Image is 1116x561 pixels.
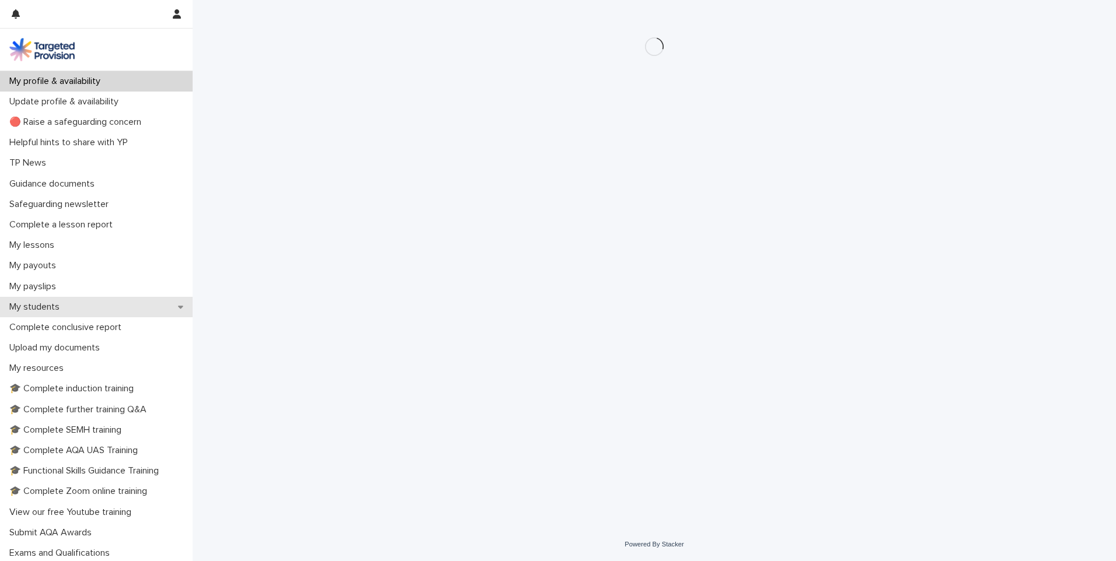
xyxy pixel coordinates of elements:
p: Complete conclusive report [5,322,131,333]
p: Guidance documents [5,178,104,190]
p: TP News [5,157,55,169]
p: Complete a lesson report [5,219,122,230]
p: Safeguarding newsletter [5,199,118,210]
p: Upload my documents [5,342,109,353]
p: My resources [5,363,73,374]
p: My profile & availability [5,76,110,87]
p: Update profile & availability [5,96,128,107]
p: My payouts [5,260,65,271]
p: 🎓 Complete further training Q&A [5,404,156,415]
p: My lessons [5,240,64,251]
p: Submit AQA Awards [5,527,101,538]
p: My payslips [5,281,65,292]
p: Exams and Qualifications [5,548,119,559]
p: 🎓 Functional Skills Guidance Training [5,465,168,476]
p: 🎓 Complete Zoom online training [5,486,156,497]
a: Powered By Stacker [625,541,683,548]
p: View our free Youtube training [5,507,141,518]
p: 🎓 Complete AQA UAS Training [5,445,147,456]
p: 🎓 Complete induction training [5,383,143,394]
img: M5nRWzHhSzIhMunXDL62 [9,38,75,61]
p: 🔴 Raise a safeguarding concern [5,117,151,128]
p: Helpful hints to share with YP [5,137,137,148]
p: My students [5,301,69,313]
p: 🎓 Complete SEMH training [5,425,131,436]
